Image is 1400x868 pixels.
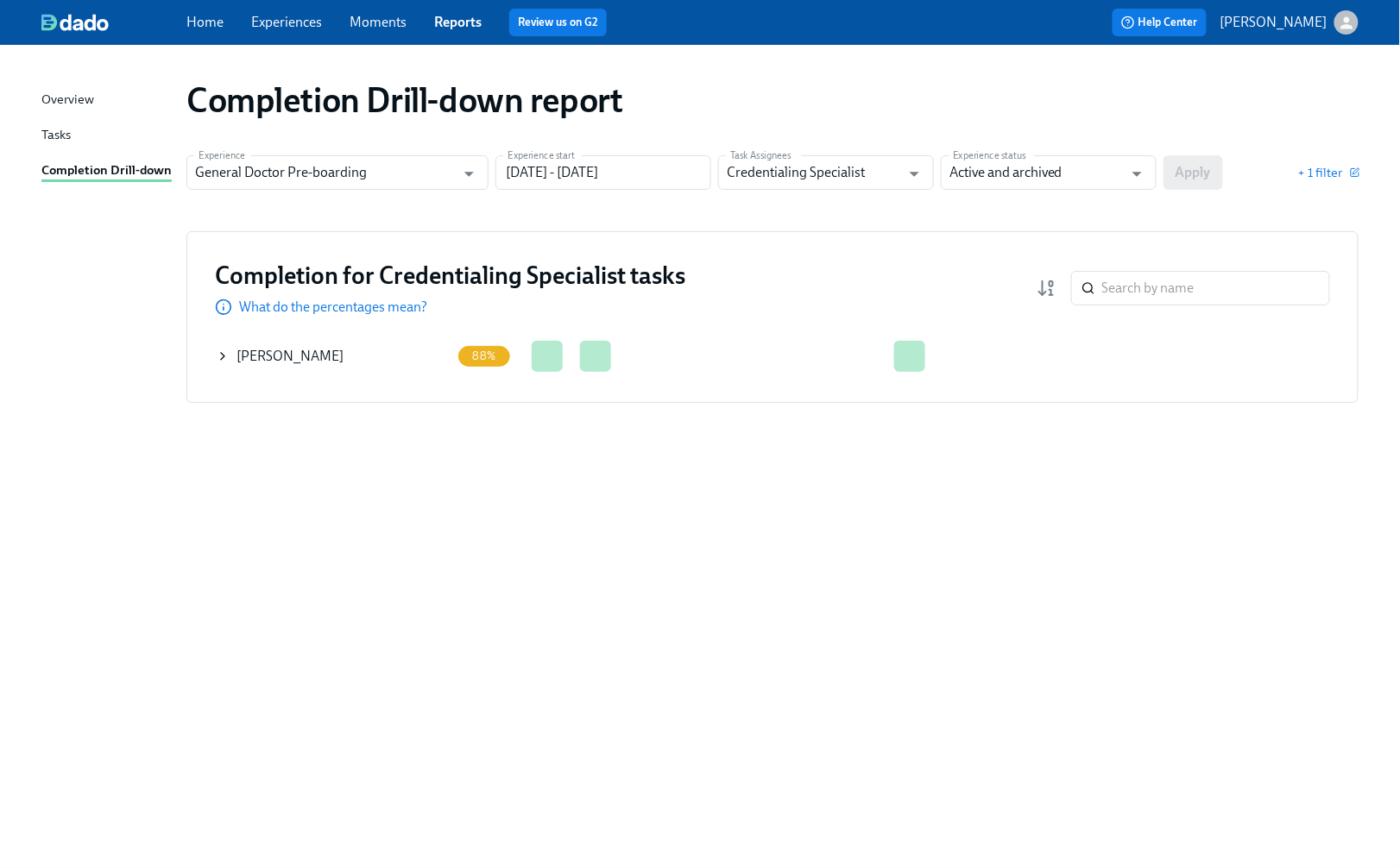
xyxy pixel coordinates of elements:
[41,14,109,31] img: dado
[41,160,173,182] a: Completion Drill-down
[1102,271,1330,305] input: Search by name
[215,260,685,291] h3: Completion for Credentialing Specialist tasks
[41,90,173,111] a: Overview
[216,339,451,374] div: [PERSON_NAME]
[186,79,623,121] h1: Completion Drill-down report
[509,9,607,36] button: Review us on G2
[41,125,173,147] a: Tasks
[1220,13,1327,32] p: [PERSON_NAME]
[41,14,186,31] a: dado
[1124,160,1151,187] button: Open
[901,160,928,187] button: Open
[251,14,322,30] a: Experiences
[41,125,71,147] div: Tasks
[1298,164,1359,181] button: + 1 filter
[456,160,482,187] button: Open
[518,14,598,31] a: Review us on G2
[41,90,94,111] div: Overview
[434,14,482,30] a: Reports
[1121,14,1198,31] span: Help Center
[1220,10,1359,35] button: [PERSON_NAME]
[41,160,172,182] div: Completion Drill-down
[463,349,507,362] span: 88%
[350,14,407,30] a: Moments
[1037,278,1057,299] svg: Completion rate (low to high)
[186,14,224,30] a: Home
[239,298,427,317] p: What do the percentages mean?
[1113,9,1207,36] button: Help Center
[236,348,344,364] span: [PERSON_NAME]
